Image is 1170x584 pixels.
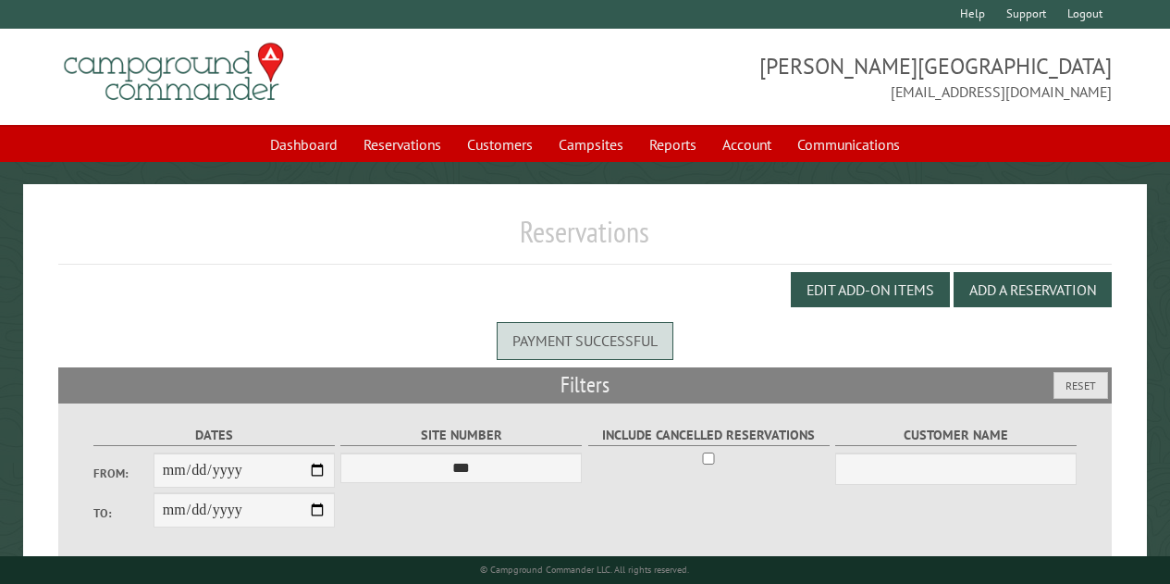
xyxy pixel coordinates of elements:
a: Communications [786,127,911,162]
label: Dates [93,425,335,446]
label: From: [93,465,154,482]
span: [PERSON_NAME][GEOGRAPHIC_DATA] [EMAIL_ADDRESS][DOMAIN_NAME] [585,51,1112,103]
a: Dashboard [259,127,349,162]
label: Include Cancelled Reservations [588,425,830,446]
div: Payment successful [497,322,673,359]
label: Customer Name [835,425,1077,446]
button: Reset [1053,372,1108,399]
a: Account [711,127,782,162]
a: Campsites [548,127,634,162]
label: Site Number [340,425,582,446]
a: Customers [456,127,544,162]
a: Reports [638,127,708,162]
img: Campground Commander [58,36,289,108]
small: © Campground Commander LLC. All rights reserved. [480,564,689,576]
button: Edit Add-on Items [791,272,950,307]
button: Add a Reservation [954,272,1112,307]
label: To: [93,504,154,522]
h1: Reservations [58,214,1112,265]
h2: Filters [58,367,1112,403]
a: Reservations [352,127,452,162]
